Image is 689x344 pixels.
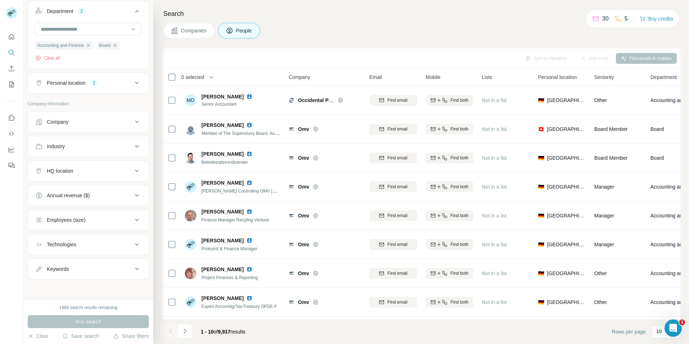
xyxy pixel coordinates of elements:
button: Clear all [35,55,60,61]
span: 🇩🇪 [538,183,544,190]
span: [PERSON_NAME] [201,122,244,129]
div: Annual revenue ($) [47,192,90,199]
iframe: Intercom live chat [664,319,682,337]
button: Share filters [113,332,149,340]
img: LinkedIn logo [246,151,252,157]
button: Find both [426,181,473,192]
div: Technologies [47,241,76,248]
button: HQ location [28,162,148,180]
img: Avatar [185,210,196,221]
button: Find both [426,153,473,163]
p: 10 [656,328,662,335]
img: LinkedIn logo [246,94,252,100]
button: Find both [426,95,473,106]
span: Board [650,154,664,162]
span: Find email [387,212,407,219]
span: 1 - 10 [201,329,214,335]
img: Logo of Omv [289,184,294,190]
span: Board Member [594,155,628,161]
span: 0 selected [181,74,204,81]
button: Company [28,113,148,131]
img: Avatar [185,152,196,164]
button: Technologies [28,236,148,253]
button: Find email [369,297,417,308]
img: LinkedIn logo [246,209,252,215]
span: [PERSON_NAME] Controlling OMV [GEOGRAPHIC_DATA] [201,188,316,194]
button: Find both [426,239,473,250]
img: Logo of Occidental Petroleum Corporation [289,97,294,103]
button: Department2 [28,3,148,23]
span: [GEOGRAPHIC_DATA] [547,212,586,219]
span: 🇩🇪 [538,154,544,162]
div: MD [185,94,196,106]
span: Find email [387,184,407,190]
span: Project Finances & Reporting [201,275,258,280]
button: Find email [369,181,417,192]
button: Save search [62,332,99,340]
span: [PERSON_NAME] [201,179,244,186]
span: Not in a list [482,242,507,247]
img: Logo of Omv [289,242,294,247]
span: Omv [298,241,309,248]
button: Feedback [6,159,17,172]
button: Find both [426,210,473,221]
div: Keywords [47,265,69,273]
div: Company [47,118,68,125]
span: Not in a list [482,155,507,161]
span: Expert Accountig/Tax/Treasury DFDE-F [201,304,277,309]
img: LinkedIn logo [246,180,252,186]
button: Find email [369,268,417,279]
span: Find email [387,155,407,161]
span: Find email [387,270,407,277]
button: Find both [426,124,473,134]
span: Find both [450,155,468,161]
span: Find both [450,241,468,248]
img: Avatar [185,296,196,308]
span: Other [594,270,607,276]
span: Other [594,299,607,305]
p: 30 [602,14,609,23]
span: Not in a list [482,299,507,305]
span: [GEOGRAPHIC_DATA] [547,241,586,248]
span: Omv [298,212,309,219]
button: Quick start [6,30,17,43]
span: [PERSON_NAME] [201,295,244,302]
button: Enrich CSV [6,62,17,75]
span: 🇨🇭 [538,125,544,133]
div: Industry [47,143,65,150]
span: Find email [387,126,407,132]
span: Omv [298,183,309,190]
span: Manager [594,242,614,247]
img: Avatar [185,123,196,135]
span: Find both [450,126,468,132]
button: Find email [369,210,417,221]
span: Betriebsratsvorsitzender [201,160,248,165]
img: Logo of Omv [289,155,294,161]
span: of [214,329,218,335]
span: Rows per page [612,328,646,335]
span: Omv [298,154,309,162]
button: Find email [369,239,417,250]
span: Prokurist & Finance Manager [201,246,257,251]
span: Not in a list [482,126,507,132]
span: 🇩🇪 [538,299,544,306]
span: Department [650,74,677,81]
span: [GEOGRAPHIC_DATA] [547,97,586,104]
span: Not in a list [482,270,507,276]
span: [GEOGRAPHIC_DATA] [547,270,586,277]
span: Seniority [594,74,614,81]
span: Manager [594,184,614,190]
span: Not in a list [482,213,507,219]
button: Industry [28,138,148,155]
span: Email [369,74,382,81]
span: Find email [387,97,407,103]
div: Department [47,8,73,15]
div: 1980 search results remaining [59,304,117,311]
span: 🇩🇪 [538,241,544,248]
span: Lists [482,74,492,81]
span: Omv [298,270,309,277]
button: Find email [369,124,417,134]
img: Logo of Omv [289,270,294,276]
span: Find both [450,184,468,190]
span: [GEOGRAPHIC_DATA] [547,154,586,162]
